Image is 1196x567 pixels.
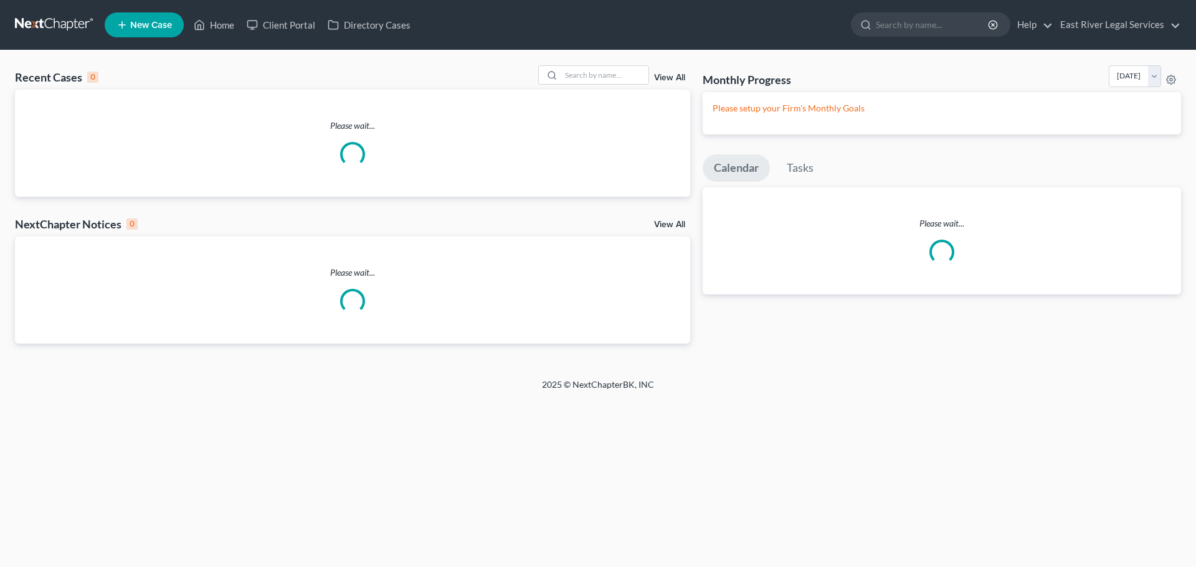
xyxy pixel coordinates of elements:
[703,154,770,182] a: Calendar
[876,13,990,36] input: Search by name...
[713,102,1171,115] p: Please setup your Firm's Monthly Goals
[87,72,98,83] div: 0
[240,14,321,36] a: Client Portal
[1011,14,1053,36] a: Help
[15,217,138,232] div: NextChapter Notices
[130,21,172,30] span: New Case
[15,119,690,132] p: Please wait...
[561,66,648,84] input: Search by name...
[776,154,825,182] a: Tasks
[321,14,417,36] a: Directory Cases
[654,220,685,229] a: View All
[703,217,1181,230] p: Please wait...
[243,378,953,401] div: 2025 © NextChapterBK, INC
[654,73,685,82] a: View All
[15,266,690,279] p: Please wait...
[703,72,791,87] h3: Monthly Progress
[15,70,98,85] div: Recent Cases
[1054,14,1180,36] a: East River Legal Services
[126,218,138,230] div: 0
[187,14,240,36] a: Home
